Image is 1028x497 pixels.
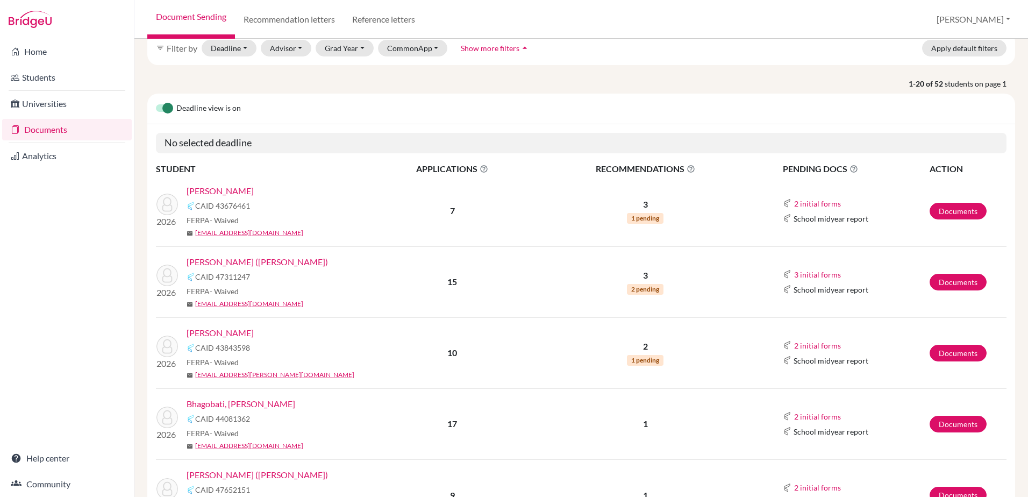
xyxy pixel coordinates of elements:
img: Common App logo [783,356,791,365]
a: Community [2,473,132,495]
a: Home [2,41,132,62]
span: mail [187,230,193,237]
button: [PERSON_NAME] [932,9,1015,30]
a: [EMAIL_ADDRESS][DOMAIN_NAME] [195,299,303,309]
button: Deadline [202,40,256,56]
span: 1 pending [627,355,663,366]
span: - Waived [210,216,239,225]
span: PENDING DOCS [783,162,929,175]
p: 2026 [156,215,178,228]
img: Chiang, Mao-Cheng (Jason) [156,265,178,286]
button: 2 initial forms [794,410,841,423]
img: Common App logo [783,484,791,492]
span: CAID 47652151 [195,484,250,495]
button: 3 initial forms [794,268,841,281]
a: [EMAIL_ADDRESS][DOMAIN_NAME] [195,441,303,451]
p: 2026 [156,357,178,370]
p: 2 [534,340,756,353]
a: Bhagobati, [PERSON_NAME] [187,397,295,410]
a: Documents [930,203,987,219]
a: Analytics [2,145,132,167]
img: Common App logo [783,214,791,223]
a: [EMAIL_ADDRESS][DOMAIN_NAME] [195,228,303,238]
a: Documents [930,274,987,290]
p: 3 [534,269,756,282]
span: CAID 47311247 [195,271,250,282]
img: Bhagobati, Henry [156,407,178,428]
th: ACTION [929,162,1006,176]
span: Show more filters [461,44,519,53]
span: FERPA [187,286,239,297]
span: FERPA [187,357,239,368]
span: CAID 44081362 [195,413,250,424]
a: [EMAIL_ADDRESS][PERSON_NAME][DOMAIN_NAME] [195,370,354,380]
img: Bridge-U [9,11,52,28]
a: Universities [2,93,132,115]
img: Common App logo [187,273,195,281]
button: CommonApp [378,40,448,56]
th: STUDENT [156,162,371,176]
a: Help center [2,448,132,469]
button: Grad Year [316,40,374,56]
span: mail [187,443,193,450]
img: Common App logo [783,285,791,294]
span: Filter by [167,43,197,53]
img: Common App logo [187,415,195,423]
button: 2 initial forms [794,339,841,352]
span: students on page 1 [945,78,1015,89]
p: 2026 [156,286,178,299]
img: Common App logo [783,427,791,436]
p: 1 [534,417,756,430]
p: 2026 [156,428,178,441]
button: Show more filtersarrow_drop_up [452,40,539,56]
a: [PERSON_NAME] ([PERSON_NAME]) [187,468,328,481]
i: filter_list [156,44,165,52]
img: Common App logo [783,270,791,279]
img: Common App logo [783,341,791,350]
span: 1 pending [627,213,663,224]
span: CAID 43676461 [195,200,250,211]
b: 15 [447,276,457,287]
img: Common App logo [187,344,195,352]
a: Documents [930,345,987,361]
span: Deadline view is on [176,102,241,115]
span: School midyear report [794,426,868,437]
b: 10 [447,347,457,358]
img: Hammerson-Jones, William [156,336,178,357]
span: 2 pending [627,284,663,295]
b: 17 [447,418,457,429]
span: School midyear report [794,213,868,224]
button: 2 initial forms [794,481,841,494]
span: School midyear report [794,355,868,366]
img: Sadasivan, Rohan [156,194,178,215]
a: Documents [930,416,987,432]
h5: No selected deadline [156,133,1006,153]
img: Common App logo [783,412,791,421]
button: Apply default filters [922,40,1006,56]
img: Common App logo [783,199,791,208]
a: Documents [2,119,132,140]
img: Common App logo [187,486,195,494]
button: 2 initial forms [794,197,841,210]
span: RECOMMENDATIONS [534,162,756,175]
a: Students [2,67,132,88]
span: mail [187,372,193,379]
span: - Waived [210,429,239,438]
span: CAID 43843598 [195,342,250,353]
strong: 1-20 of 52 [909,78,945,89]
b: 7 [450,205,455,216]
span: - Waived [210,287,239,296]
img: Common App logo [187,202,195,210]
span: - Waived [210,358,239,367]
button: Advisor [261,40,312,56]
a: [PERSON_NAME] [187,184,254,197]
a: [PERSON_NAME] ([PERSON_NAME]) [187,255,328,268]
p: 3 [534,198,756,211]
span: FERPA [187,215,239,226]
a: [PERSON_NAME] [187,326,254,339]
span: FERPA [187,428,239,439]
span: mail [187,301,193,308]
span: APPLICATIONS [372,162,533,175]
i: arrow_drop_up [519,42,530,53]
span: School midyear report [794,284,868,295]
